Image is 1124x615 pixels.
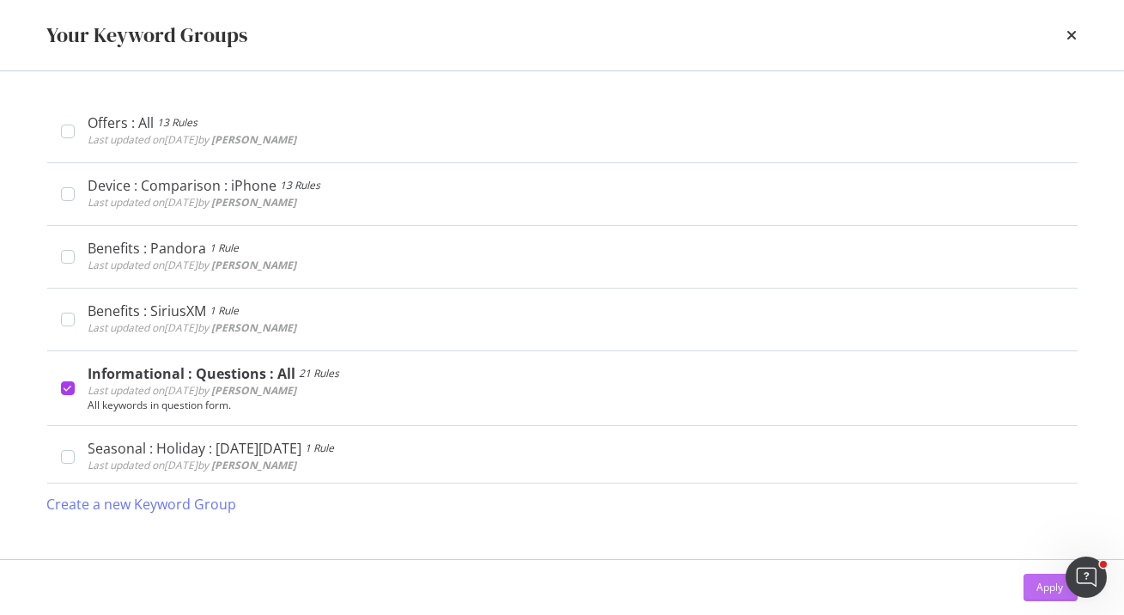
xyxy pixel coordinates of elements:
b: [PERSON_NAME] [212,195,297,210]
iframe: Intercom live chat [1066,557,1107,598]
div: 1 Rule [306,440,335,457]
div: times [1067,21,1078,50]
div: 21 Rules [300,365,340,382]
div: Seasonal : Holiday : [DATE][DATE] [88,440,302,457]
div: All keywords in question form. [88,399,1064,411]
button: Apply [1024,574,1078,601]
span: Last updated on [DATE] by [88,195,297,210]
span: Last updated on [DATE] by [88,383,297,398]
div: 13 Rules [281,177,321,194]
div: 1 Rule [210,302,240,320]
div: Your Keyword Groups [47,21,248,50]
button: Create a new Keyword Group [47,484,237,525]
div: Apply [1037,580,1064,594]
b: [PERSON_NAME] [212,383,297,398]
div: Benefits : Pandora [88,240,207,257]
div: 1 Rule [210,240,240,257]
b: [PERSON_NAME] [212,320,297,335]
span: Last updated on [DATE] by [88,132,297,147]
span: Last updated on [DATE] by [88,320,297,335]
div: Offers : All [88,114,155,131]
b: [PERSON_NAME] [212,132,297,147]
b: [PERSON_NAME] [212,258,297,272]
b: [PERSON_NAME] [212,458,297,472]
div: Informational : Questions : All [88,365,296,382]
div: 13 Rules [158,114,198,131]
div: Create a new Keyword Group [47,495,237,515]
div: Benefits : SiriusXM [88,302,207,320]
span: Last updated on [DATE] by [88,258,297,272]
div: Device : Comparison : iPhone [88,177,277,194]
span: Last updated on [DATE] by [88,458,297,472]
